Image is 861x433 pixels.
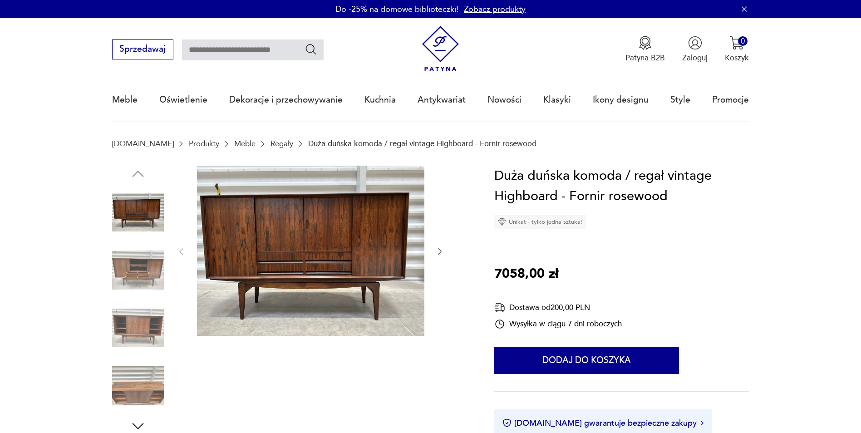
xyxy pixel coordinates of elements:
[189,139,219,148] a: Produkty
[112,187,164,238] img: Zdjęcie produktu Duża duńska komoda / regał vintage Highboard - Fornir rosewood
[494,166,749,207] h1: Duża duńska komoda / regał vintage Highboard - Fornir rosewood
[682,36,708,63] button: Zaloguj
[335,4,458,15] p: Do -25% na domowe biblioteczki!
[197,166,424,336] img: Zdjęcie produktu Duża duńska komoda / regał vintage Highboard - Fornir rosewood
[112,79,138,121] a: Meble
[688,36,702,50] img: Ikonka użytkownika
[625,36,665,63] a: Ikona medaluPatyna B2B
[494,319,622,330] div: Wysyłka w ciągu 7 dni roboczych
[638,36,652,50] img: Ikona medalu
[494,215,586,229] div: Unikat - tylko jedna sztuka!
[112,46,173,54] a: Sprzedawaj
[305,43,318,56] button: Szukaj
[494,264,558,285] p: 7058,00 zł
[112,302,164,354] img: Zdjęcie produktu Duża duńska komoda / regał vintage Highboard - Fornir rosewood
[112,244,164,296] img: Zdjęcie produktu Duża duńska komoda / regał vintage Highboard - Fornir rosewood
[502,418,704,429] button: [DOMAIN_NAME] gwarantuje bezpieczne zakupy
[364,79,396,121] a: Kuchnia
[498,218,506,226] img: Ikona diamentu
[494,302,622,313] div: Dostawa od 200,00 PLN
[418,79,466,121] a: Antykwariat
[730,36,744,50] img: Ikona koszyka
[701,421,704,425] img: Ikona strzałki w prawo
[487,79,522,121] a: Nowości
[725,53,749,63] p: Koszyk
[112,139,174,148] a: [DOMAIN_NAME]
[593,79,649,121] a: Ikony designu
[682,53,708,63] p: Zaloguj
[112,39,173,59] button: Sprzedawaj
[738,36,748,46] div: 0
[494,347,679,374] button: Dodaj do koszyka
[308,139,536,148] p: Duża duńska komoda / regał vintage Highboard - Fornir rosewood
[112,360,164,412] img: Zdjęcie produktu Duża duńska komoda / regał vintage Highboard - Fornir rosewood
[625,53,665,63] p: Patyna B2B
[234,139,256,148] a: Meble
[625,36,665,63] button: Patyna B2B
[725,36,749,63] button: 0Koszyk
[159,79,207,121] a: Oświetlenie
[271,139,293,148] a: Regały
[418,26,463,72] img: Patyna - sklep z meblami i dekoracjami vintage
[712,79,749,121] a: Promocje
[464,4,526,15] a: Zobacz produkty
[670,79,690,121] a: Style
[543,79,571,121] a: Klasyki
[494,302,505,313] img: Ikona dostawy
[229,79,343,121] a: Dekoracje i przechowywanie
[502,418,512,428] img: Ikona certyfikatu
